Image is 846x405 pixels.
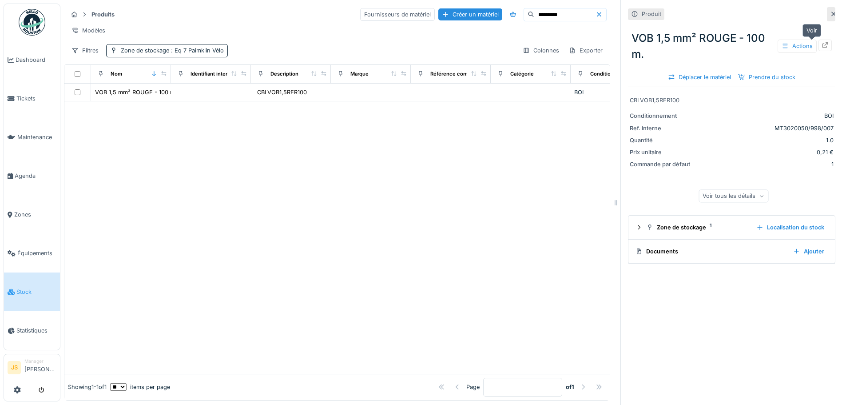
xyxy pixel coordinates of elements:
div: Exporter [565,44,607,57]
li: [PERSON_NAME] [24,358,56,377]
div: Catégorie [510,70,534,78]
div: Commande par défaut [630,160,696,168]
div: CBLVOB1,5RER100 [630,96,834,104]
a: Zones [4,195,60,234]
div: Localisation du stock [753,221,828,233]
div: Description [270,70,298,78]
a: Statistiques [4,311,60,350]
img: Badge_color-CXgf-gQk.svg [19,9,45,36]
div: Fournisseurs de matériel [360,8,435,21]
span: Dashboard [16,56,56,64]
div: Documents [635,247,786,256]
div: Filtres [68,44,103,57]
div: items per page [110,383,170,391]
span: Équipements [17,249,56,257]
span: Zones [14,210,56,219]
div: Quantité [630,136,696,144]
div: Voir tous les détails [699,189,768,202]
span: Tickets [16,94,56,103]
li: JS [8,361,21,374]
div: Showing 1 - 1 of 1 [68,383,107,391]
div: Manager [24,358,56,365]
div: Conditionnement [630,112,696,120]
div: Prendre du stock [735,71,799,83]
summary: DocumentsAjouter [632,243,831,260]
div: Déplacer le matériel [664,71,735,83]
div: Marque [350,70,369,78]
div: VOB 1,5 mm² ROUGE - 100 m. [628,27,835,66]
div: Conditionnement [590,70,632,78]
div: Prix unitaire [630,148,696,156]
a: Maintenance [4,118,60,156]
div: Créer un matériel [438,8,502,20]
div: 1.0 [700,136,834,144]
div: BOI [574,88,647,96]
strong: Produits [88,10,118,19]
span: : Eq 7 Paimklin Vélo [169,47,224,54]
a: JS Manager[PERSON_NAME] [8,358,56,379]
div: BOI [700,112,834,120]
div: 0,21 € [700,148,834,156]
a: Stock [4,273,60,311]
strong: of 1 [566,383,574,391]
div: Page [466,383,480,391]
div: Zone de stockage [121,46,224,55]
div: Colonnes [519,44,563,57]
div: MT3020050/998/007 [700,124,834,132]
div: Référence constructeur [430,70,489,78]
a: Tickets [4,79,60,118]
span: Stock [16,288,56,296]
div: Ajouter [790,245,828,257]
div: Ref. interne [630,124,696,132]
div: VOB 1,5 mm² ROUGE - 100 m. [95,88,177,96]
div: Nom [111,70,122,78]
div: CBLVOB1,5RER100 [257,88,307,96]
div: 1 [700,160,834,168]
div: Produit [642,10,661,18]
summary: Zone de stockage1Localisation du stock [632,219,831,236]
div: Zone de stockage [646,223,749,232]
span: Statistiques [16,326,56,335]
div: Identifiant interne [191,70,234,78]
a: Agenda [4,156,60,195]
div: Voir [802,24,821,37]
a: Équipements [4,234,60,273]
span: Maintenance [17,133,56,141]
div: Modèles [68,24,109,37]
span: Agenda [15,172,56,180]
div: Actions [778,40,817,52]
a: Dashboard [4,40,60,79]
